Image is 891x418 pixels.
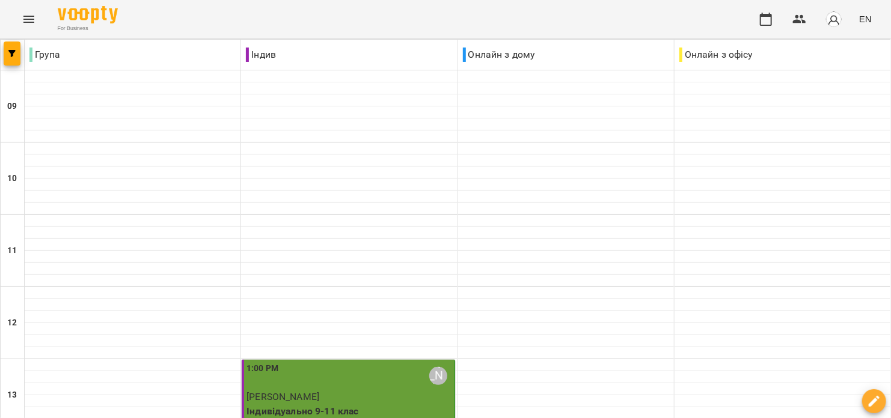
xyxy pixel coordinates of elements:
[854,8,877,30] button: EN
[825,11,842,28] img: avatar_s.png
[29,48,60,62] p: Група
[246,391,319,402] span: [PERSON_NAME]
[58,25,118,32] span: For Business
[246,48,276,62] p: Індив
[7,389,17,402] h6: 13
[7,244,17,257] h6: 11
[859,13,872,25] span: EN
[463,48,535,62] p: Онлайн з дому
[14,5,43,34] button: Menu
[58,6,118,23] img: Voopty Logo
[679,48,753,62] p: Онлайн з офісу
[7,316,17,330] h6: 12
[7,172,17,185] h6: 10
[7,100,17,113] h6: 09
[429,367,447,385] div: Сообцокова Крістіна
[246,362,278,375] label: 1:00 PM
